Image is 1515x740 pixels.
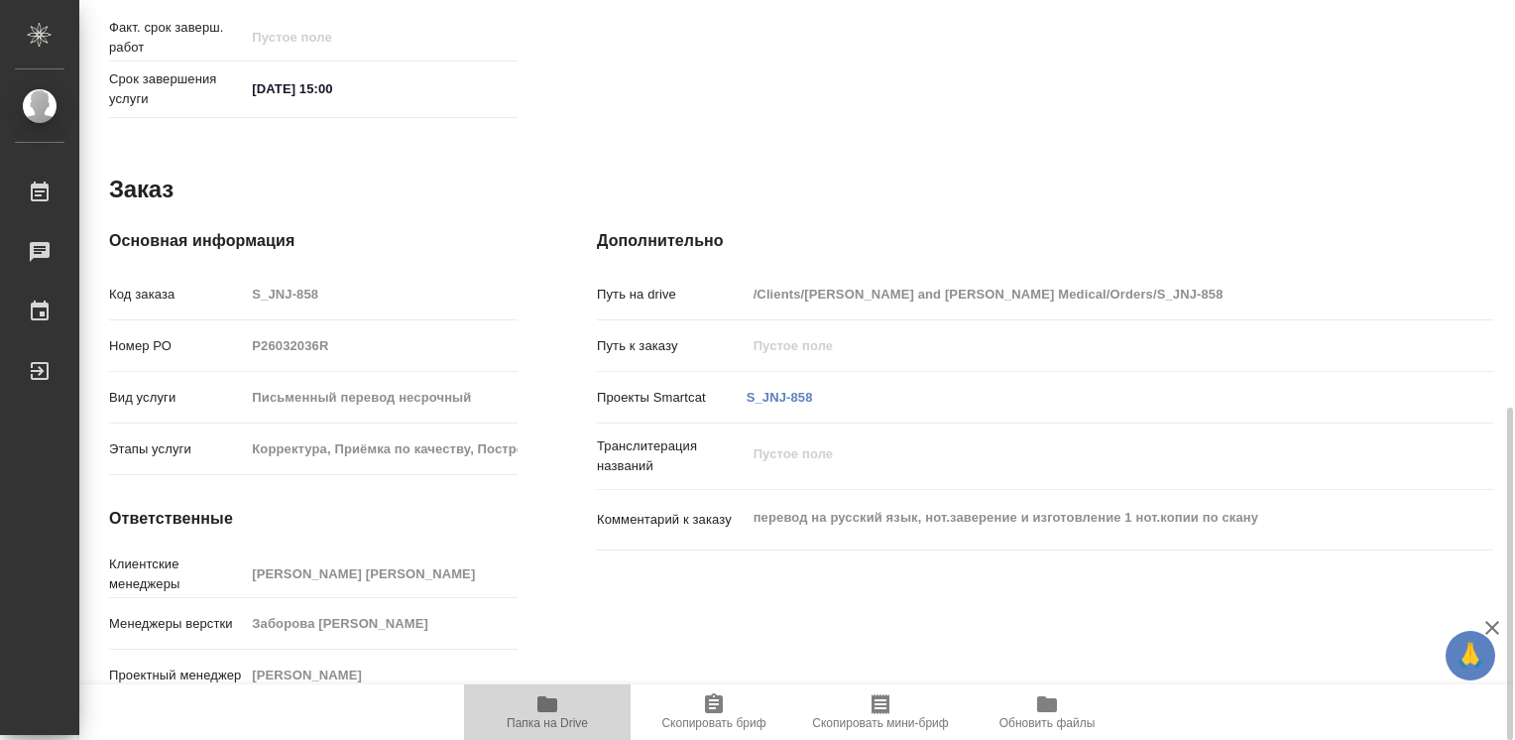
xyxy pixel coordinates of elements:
input: Пустое поле [747,331,1419,360]
button: Папка на Drive [464,684,631,740]
p: Транслитерация названий [597,436,747,476]
p: Проектный менеджер [109,666,245,685]
input: Пустое поле [245,331,518,360]
button: Скопировать бриф [631,684,797,740]
p: Срок завершения услуги [109,69,245,109]
span: 🙏 [1454,635,1487,677]
p: Комментарий к заказу [597,510,747,530]
input: Пустое поле [245,661,518,689]
h4: Дополнительно [597,229,1493,253]
p: Проекты Smartcat [597,388,747,408]
span: Обновить файлы [999,716,1096,730]
textarea: перевод на русский язык, нот.заверение и изготовление 1 нот.копии по скану [747,501,1419,535]
p: Путь на drive [597,285,747,305]
input: Пустое поле [245,434,518,463]
input: Пустое поле [245,23,418,52]
h4: Ответственные [109,507,518,531]
p: Вид услуги [109,388,245,408]
button: 🙏 [1446,631,1495,680]
p: Путь к заказу [597,336,747,356]
p: Факт. срок заверш. работ [109,18,245,58]
span: Скопировать бриф [661,716,765,730]
h4: Основная информация [109,229,518,253]
button: Скопировать мини-бриф [797,684,964,740]
span: Папка на Drive [507,716,588,730]
p: Номер РО [109,336,245,356]
p: Клиентские менеджеры [109,555,245,594]
p: Код заказа [109,285,245,305]
input: Пустое поле [245,559,518,588]
input: Пустое поле [245,609,518,638]
a: S_JNJ-858 [747,390,813,405]
input: ✎ Введи что-нибудь [245,74,418,103]
span: Скопировать мини-бриф [812,716,948,730]
input: Пустое поле [245,280,518,308]
h2: Заказ [109,174,174,205]
p: Менеджеры верстки [109,614,245,634]
p: Этапы услуги [109,439,245,459]
input: Пустое поле [747,280,1419,308]
input: Пустое поле [245,383,518,412]
button: Обновить файлы [964,684,1130,740]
